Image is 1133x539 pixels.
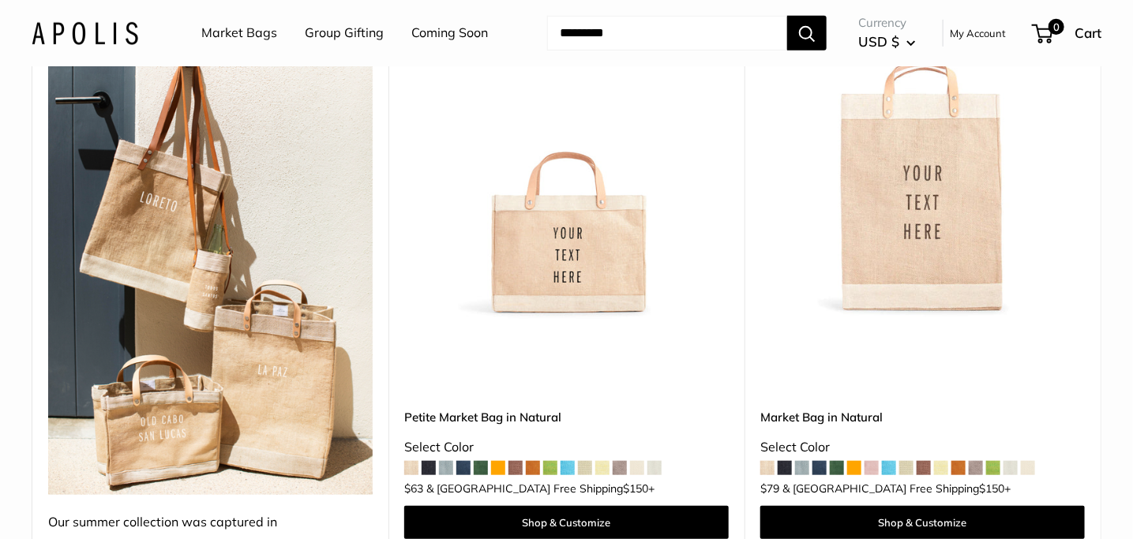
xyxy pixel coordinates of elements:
span: Cart [1075,24,1101,41]
span: $150 [623,481,648,496]
span: 0 [1049,19,1064,35]
div: Select Color [760,436,1085,459]
a: Coming Soon [411,21,488,45]
span: & [GEOGRAPHIC_DATA] Free Shipping + [782,483,1011,494]
a: My Account [950,24,1006,43]
img: Apolis [32,21,138,44]
a: 0 Cart [1034,21,1101,46]
span: & [GEOGRAPHIC_DATA] Free Shipping + [426,483,655,494]
a: Shop & Customize [760,506,1085,539]
span: $150 [979,481,1004,496]
span: $63 [404,481,423,496]
input: Search... [547,16,787,51]
a: Market Bags [201,21,277,45]
button: Search [787,16,827,51]
a: Group Gifting [305,21,384,45]
span: USD $ [858,33,899,50]
div: Select Color [404,436,729,459]
span: $79 [760,481,779,496]
a: Petite Market Bag in Natural [404,408,729,426]
a: Shop & Customize [404,506,729,539]
button: USD $ [858,29,916,54]
a: Market Bag in Natural [760,408,1085,426]
span: Currency [858,12,916,34]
